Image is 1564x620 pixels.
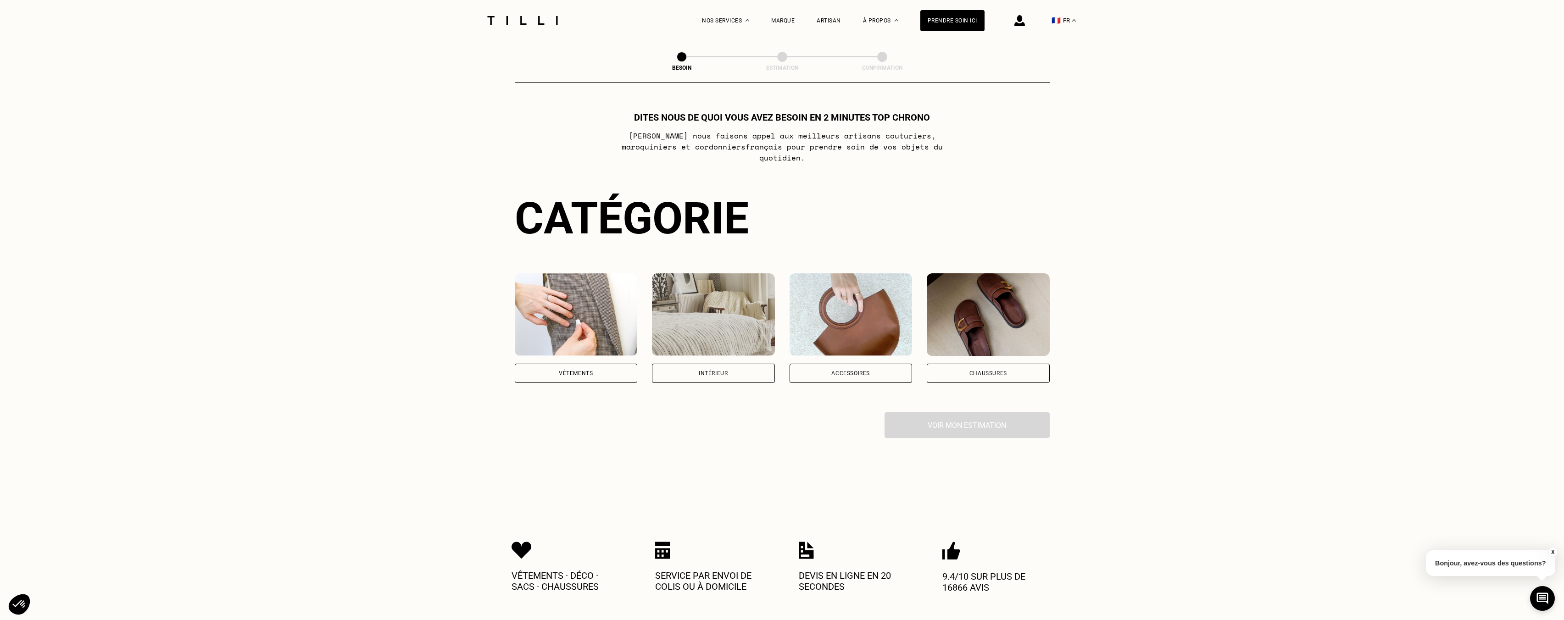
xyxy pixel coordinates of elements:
[1426,550,1555,576] p: Bonjour, avez-vous des questions?
[920,10,985,31] a: Prendre soin ici
[771,17,795,24] a: Marque
[636,65,728,71] div: Besoin
[1052,16,1061,25] span: 🇫🇷
[699,371,728,376] div: Intérieur
[1548,547,1557,557] button: X
[634,112,930,123] h1: Dites nous de quoi vous avez besoin en 2 minutes top chrono
[942,542,960,560] img: Icon
[655,542,670,559] img: Icon
[831,371,870,376] div: Accessoires
[927,273,1050,356] img: Chaussures
[836,65,928,71] div: Confirmation
[817,17,841,24] a: Artisan
[1072,19,1076,22] img: menu déroulant
[799,570,909,592] p: Devis en ligne en 20 secondes
[652,273,775,356] img: Intérieur
[1014,15,1025,26] img: icône connexion
[799,542,814,559] img: Icon
[746,19,749,22] img: Menu déroulant
[512,542,532,559] img: Icon
[515,193,1050,244] div: Catégorie
[600,130,964,163] p: [PERSON_NAME] nous faisons appel aux meilleurs artisans couturiers , maroquiniers et cordonniers ...
[484,16,561,25] img: Logo du service de couturière Tilli
[655,570,765,592] p: Service par envoi de colis ou à domicile
[942,571,1052,593] p: 9.4/10 sur plus de 16866 avis
[515,273,638,356] img: Vêtements
[790,273,913,356] img: Accessoires
[736,65,828,71] div: Estimation
[969,371,1007,376] div: Chaussures
[895,19,898,22] img: Menu déroulant à propos
[559,371,593,376] div: Vêtements
[512,570,622,592] p: Vêtements · Déco · Sacs · Chaussures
